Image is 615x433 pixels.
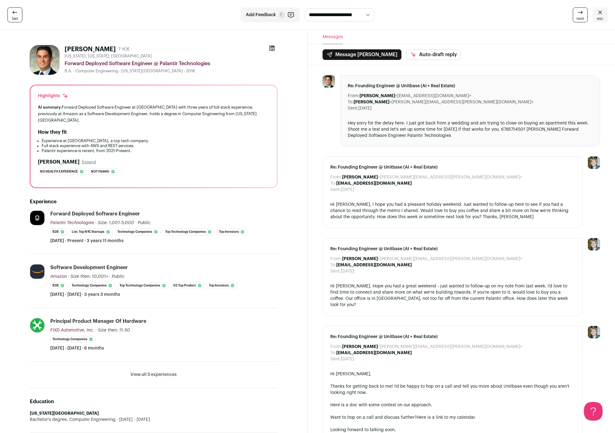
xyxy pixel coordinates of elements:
button: Auto-draft reply [406,49,461,60]
dt: From: [330,174,342,180]
li: B2B [50,228,67,235]
span: Palantir Technologies [50,221,94,225]
li: Full stack experience with AWS and REST services. [42,143,269,148]
img: 179dce39d61a68a500a5f62e94c89781d67a35509ebe5e4b8c84a96c548848f1.png [30,318,44,332]
a: esc [593,7,608,22]
div: Forward Deployed Software Engineer @ Palantir Technologies [65,60,278,67]
button: View all 5 experiences [130,372,177,378]
span: Amazon [50,274,67,279]
dd: [DATE] [358,105,372,111]
dd: <[EMAIL_ADDRESS][DOMAIN_NAME]> [360,93,471,99]
h1: [PERSON_NAME] [65,45,116,54]
li: Experience at [GEOGRAPHIC_DATA], a top tech company. [42,138,269,143]
div: B.A. - Computer Engineering - [US_STATE][GEOGRAPHIC_DATA] - 2018 [65,69,278,74]
div: Thanks for getting back to me! I'd be happy to hop on a call and tell you more about Unitbase eve... [330,383,575,396]
a: Here is a link to my calendar [417,415,475,420]
dt: From: [348,93,360,99]
b: [EMAIL_ADDRESS][DOMAIN_NAME] [336,351,412,355]
dt: Sent: [348,105,358,111]
b: [PERSON_NAME] [360,94,395,98]
li: Top Investors [217,228,247,235]
b: [PERSON_NAME] [354,100,389,104]
span: · [109,273,111,280]
span: No health experience [40,169,78,175]
button: Expand [82,160,96,165]
span: Re: Founding Engineer @ Unitbase (AI + Real Estate) [330,246,575,252]
span: [DATE] - [DATE] · 6 months [50,345,104,351]
div: Software Development Engineer [50,264,128,271]
b: [PERSON_NAME] [342,345,378,349]
div: Principal Product Manager of Hardware [50,318,146,325]
img: 6494470-medium_jpg [588,156,600,169]
div: Hi [PERSON_NAME], Hope you had a great weekend - just wanted to follow-up on my note from last we... [330,283,575,308]
span: [US_STATE], [US_STATE], [GEOGRAPHIC_DATA] [65,54,152,59]
strong: [US_STATE][GEOGRAPHIC_DATA] [30,411,99,416]
span: F [278,12,285,18]
div: Forward Deployed Software Engineer [50,210,140,217]
li: Palantir experience is recent, from 2021-Present. [42,148,269,153]
div: Hi [PERSON_NAME], [330,371,575,377]
li: B2B [50,282,67,289]
dt: To: [330,262,336,268]
span: FIXD Automotive, Inc. [50,328,94,332]
span: · Size then: 10,001+ [68,274,108,279]
b: [PERSON_NAME] [342,257,378,261]
span: Public [138,221,151,225]
img: e36df5e125c6fb2c61edd5a0d3955424ed50ce57e60c515fc8d516ef803e31c7.jpg [30,264,44,279]
dt: From: [330,344,342,350]
h2: Experience [30,198,278,205]
span: next [577,16,584,21]
div: . [330,402,575,408]
button: Message [PERSON_NAME] [323,49,401,60]
dd: <[PERSON_NAME][EMAIL_ADDRESS][PERSON_NAME][DOMAIN_NAME]> [354,99,534,105]
li: G2 Top Product [171,282,204,289]
div: Hi [PERSON_NAME], I hope you had a pleasant holiday weekend. Just wanted to follow-up here to see... [330,201,575,220]
dt: To: [330,350,336,356]
span: esc [597,16,603,21]
div: Highlights [38,93,69,99]
dt: Sent: [330,268,341,274]
a: last [7,7,22,22]
span: [DATE] - Present · 3 years 11 months [50,238,124,244]
a: next [573,7,588,22]
span: Add Feedback [246,12,276,18]
dd: <[PERSON_NAME][EMAIL_ADDRESS][PERSON_NAME][DOMAIN_NAME]> [342,256,522,262]
img: 79a74b7fdb83fad1868aef8a89a367e344546ea0480d901c6b3a81135cf7604f.jpg [30,211,44,225]
span: AI summary: [38,105,62,109]
dt: From: [330,256,342,262]
button: Add Feedback F [241,7,300,22]
span: [DATE] - [DATE] [115,417,150,423]
li: List: Top NYC Startups [70,228,113,235]
h2: How they fit [38,129,67,136]
iframe: Help Scout Beacon - Open [584,402,603,421]
a: Here is a doc with some context on our approach [330,403,431,407]
span: Not faang [91,169,109,175]
dt: Sent: [330,356,341,362]
h2: [PERSON_NAME] [38,158,79,166]
dd: [DATE] [341,187,354,193]
img: 6494470-medium_jpg [588,326,600,338]
img: 0408319e5b5a5d31d367c6feb913c7c149abe0ae3e6bb50a9613f46cff9a2da8.jpg [323,75,335,88]
span: Public [112,274,124,279]
li: Technology Companies [70,282,115,289]
span: Re: Founding Engineer @ Unitbase (AI + Real Estate) [330,334,575,340]
span: Re: Founding Engineer @ Unitbase (AI + Real Estate) [330,164,575,170]
div: Looking forward to talking soon, [330,427,575,433]
li: Top Investors [207,282,237,289]
div: 7 YOE [118,46,130,52]
b: [EMAIL_ADDRESS][DOMAIN_NAME] [336,181,412,186]
span: last [12,16,18,21]
li: Top Technology Companies [117,282,169,289]
li: Top Technology Companies [163,228,214,235]
li: Technology Companies [115,228,161,235]
dd: <[PERSON_NAME][EMAIL_ADDRESS][PERSON_NAME][DOMAIN_NAME]> [342,344,522,350]
dt: To: [348,99,354,105]
button: Messages [323,30,343,44]
dd: <[PERSON_NAME][EMAIL_ADDRESS][PERSON_NAME][DOMAIN_NAME]> [342,174,522,180]
span: · Size: 1,001-5,000 [95,221,134,225]
span: Re: Founding Engineer @ Unitbase (AI + Real Estate) [348,83,593,89]
b: [PERSON_NAME] [342,175,378,179]
dd: [DATE] [341,356,354,362]
dt: To: [330,180,336,187]
dt: Sent: [330,187,341,193]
